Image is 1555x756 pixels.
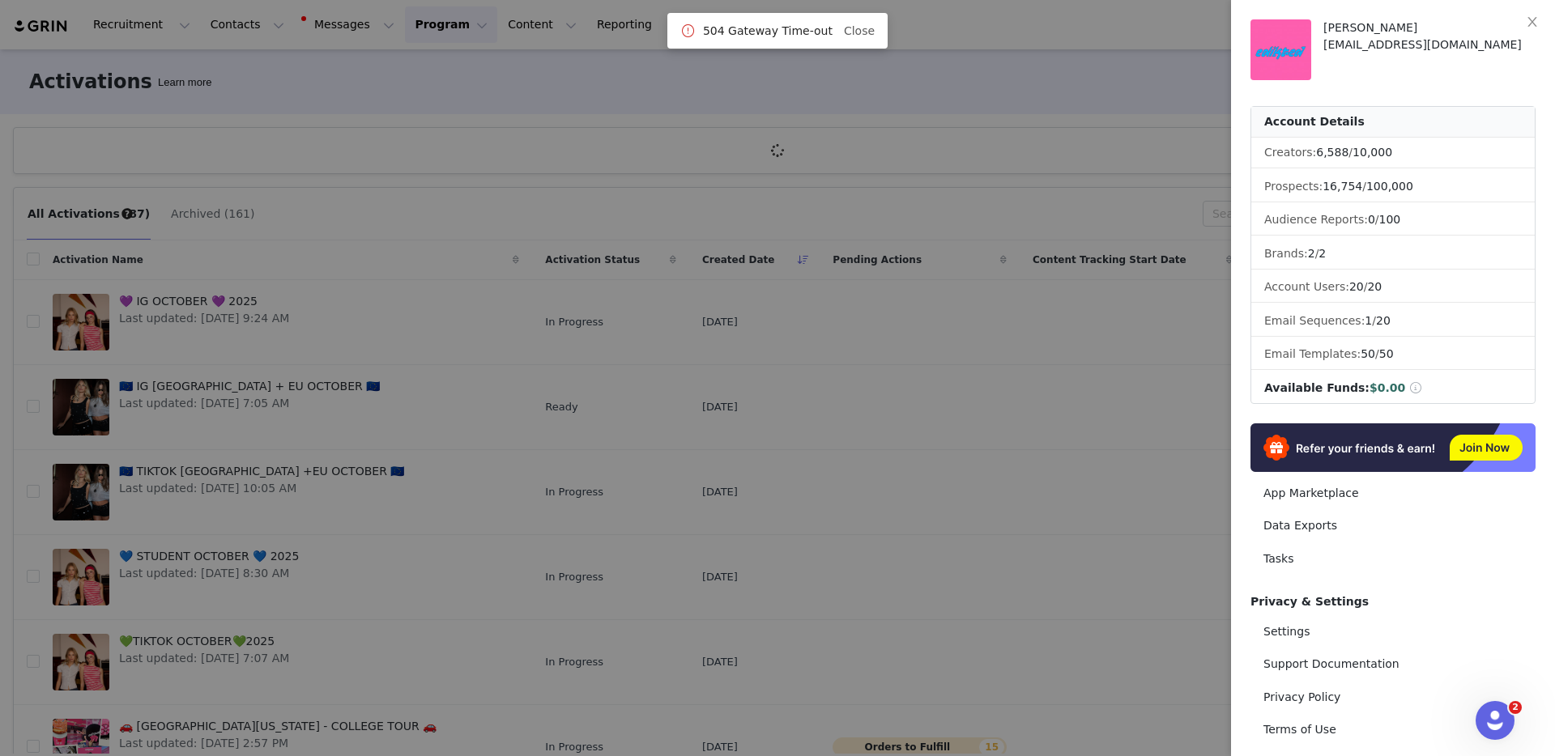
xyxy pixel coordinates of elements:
span: 20 [1349,280,1364,293]
a: Data Exports [1250,511,1536,541]
span: 2 [1509,701,1522,714]
span: 2 [1308,247,1315,260]
div: [EMAIL_ADDRESS][DOMAIN_NAME] [1323,36,1536,53]
i: icon: close [1526,15,1539,28]
span: / [1349,280,1382,293]
a: Tasks [1250,544,1536,574]
span: Privacy & Settings [1250,595,1369,608]
span: 50 [1379,347,1394,360]
span: 16,754 [1323,180,1362,193]
a: Terms of Use [1250,715,1536,745]
a: Privacy Policy [1250,682,1536,712]
li: Account Users: [1251,272,1535,303]
li: Brands: [1251,239,1535,270]
li: Creators: [1251,138,1535,168]
span: 2 [1319,247,1326,260]
span: $0.00 [1370,381,1405,394]
span: 20 [1376,314,1391,327]
img: Refer & Earn [1250,423,1536,472]
a: App Marketplace [1250,478,1536,508]
h1: 504 Gateway Time-out [703,23,833,40]
iframe: Intercom live chat [1476,701,1515,740]
span: / [1361,347,1393,360]
span: 20 [1367,280,1382,293]
span: 6,588 [1316,146,1348,159]
a: Close [844,24,875,37]
span: 100,000 [1366,180,1413,193]
div: Account Details [1251,107,1535,138]
span: 100 [1379,213,1401,226]
span: / [1316,146,1392,159]
a: Support Documentation [1250,649,1536,679]
li: Audience Reports: / [1251,205,1535,236]
span: 0 [1368,213,1375,226]
span: 50 [1361,347,1375,360]
li: Email Templates: [1251,339,1535,370]
span: 10,000 [1353,146,1392,159]
div: [PERSON_NAME] [1323,19,1536,36]
li: Email Sequences: [1251,306,1535,337]
span: Available Funds: [1264,381,1370,394]
img: fd1cbe3e-7938-4636-b07e-8de74aeae5d6.jpg [1250,19,1311,80]
span: / [1308,247,1327,260]
li: Prospects: [1251,172,1535,202]
span: / [1365,314,1390,327]
span: / [1323,180,1413,193]
span: 1 [1365,314,1372,327]
a: Settings [1250,617,1536,647]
